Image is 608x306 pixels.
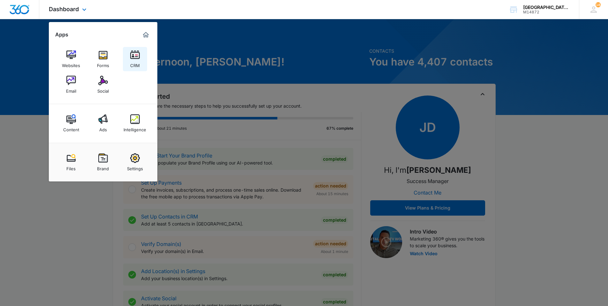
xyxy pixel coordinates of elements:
div: Settings [127,163,143,171]
a: Email [59,73,83,97]
div: Social [97,85,109,94]
div: notifications count [596,2,601,7]
div: CRM [130,60,140,68]
a: Intelligence [123,111,147,135]
a: Content [59,111,83,135]
a: Ads [91,111,115,135]
a: Settings [123,150,147,174]
a: Websites [59,47,83,71]
a: Social [91,73,115,97]
div: Websites [62,60,80,68]
span: 18 [596,2,601,7]
div: Email [66,85,76,94]
a: Forms [91,47,115,71]
div: account name [523,5,570,10]
div: Ads [99,124,107,132]
div: Content [63,124,79,132]
div: Brand [97,163,109,171]
h2: Apps [55,32,68,38]
div: Files [66,163,76,171]
div: Forms [97,60,109,68]
a: Files [59,150,83,174]
span: Dashboard [49,6,79,12]
div: Intelligence [124,124,146,132]
a: CRM [123,47,147,71]
a: Brand [91,150,115,174]
div: account id [523,10,570,14]
a: Marketing 360® Dashboard [141,30,151,40]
